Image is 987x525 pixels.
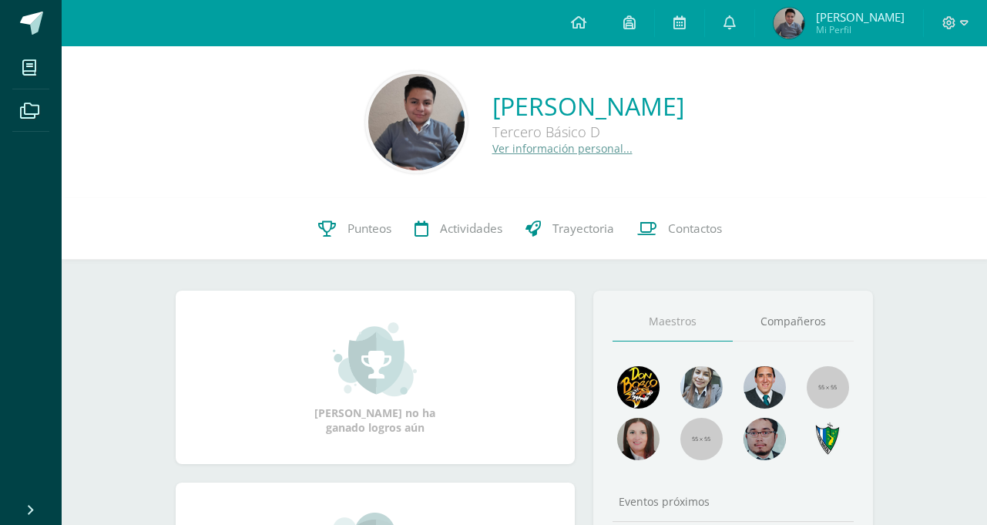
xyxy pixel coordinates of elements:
[733,302,854,342] a: Compañeros
[774,8,804,39] img: 2b9be38cc2a7780abc77197381367f85.png
[816,9,905,25] span: [PERSON_NAME]
[617,418,660,460] img: 67c3d6f6ad1c930a517675cdc903f95f.png
[668,220,722,237] span: Contactos
[680,366,723,409] img: 45bd7986b8947ad7e5894cbc9b781108.png
[680,418,723,460] img: 55x55
[552,220,614,237] span: Trayectoria
[368,74,465,170] img: bd2c7389ad9883a3d37c4489309d550a.png
[807,418,849,460] img: 7cab5f6743d087d6deff47ee2e57ce0d.png
[440,220,502,237] span: Actividades
[298,321,452,435] div: [PERSON_NAME] no ha ganado logros aún
[333,321,417,398] img: achievement_small.png
[492,89,684,123] a: [PERSON_NAME]
[613,302,734,342] a: Maestros
[307,198,403,260] a: Punteos
[492,141,633,156] a: Ver información personal...
[403,198,514,260] a: Actividades
[514,198,626,260] a: Trayectoria
[744,366,786,409] img: eec80b72a0218df6e1b0c014193c2b59.png
[626,198,734,260] a: Contactos
[744,418,786,460] img: d0e54f245e8330cebada5b5b95708334.png
[613,494,854,509] div: Eventos próximos
[347,220,391,237] span: Punteos
[816,23,905,36] span: Mi Perfil
[807,366,849,409] img: 55x55
[492,123,684,141] div: Tercero Básico D
[617,366,660,409] img: 29fc2a48271e3f3676cb2cb292ff2552.png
